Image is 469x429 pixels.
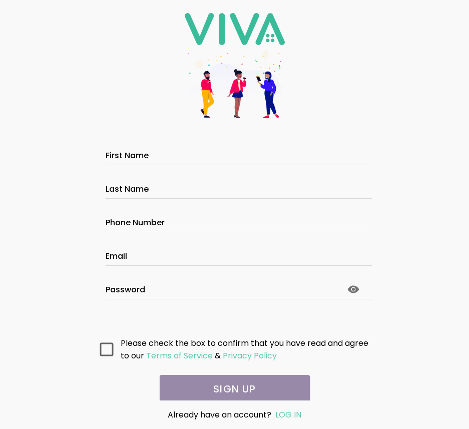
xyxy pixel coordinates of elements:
[98,120,355,131] strong: All fields are required. Please fill them out before submitting.
[223,350,277,361] ion-text: Privacy Policy
[118,334,374,364] ion-col: Please check the box to confirm that you have read and agree to our &
[146,350,213,361] ion-text: Terms of Service
[118,408,352,421] div: Already have an account?
[275,409,301,420] a: LOG IN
